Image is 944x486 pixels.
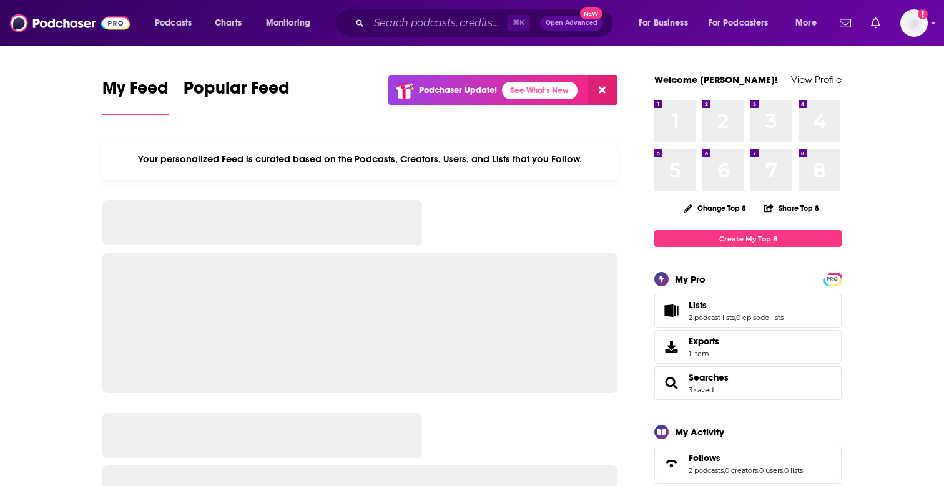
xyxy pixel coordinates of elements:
[675,426,724,438] div: My Activity
[654,230,842,247] a: Create My Top 8
[900,9,928,37] button: Show profile menu
[184,77,290,115] a: Popular Feed
[689,336,719,347] span: Exports
[689,299,784,311] a: Lists
[725,466,758,475] a: 0 creators
[918,9,928,19] svg: Add a profile image
[257,13,327,33] button: open menu
[795,14,817,32] span: More
[102,77,169,115] a: My Feed
[689,372,729,383] a: Searches
[502,82,578,99] a: See What's New
[689,466,724,475] a: 2 podcasts
[419,85,497,95] p: Podchaser Update!
[676,200,754,216] button: Change Top 8
[701,13,787,33] button: open menu
[675,273,706,285] div: My Pro
[758,466,759,475] span: ,
[184,77,290,106] span: Popular Feed
[102,77,169,106] span: My Feed
[709,14,769,32] span: For Podcasters
[207,13,249,33] a: Charts
[659,302,684,319] a: Lists
[369,13,507,33] input: Search podcasts, credits, & more...
[507,15,530,31] span: ⌘ K
[689,313,735,322] a: 2 podcast lists
[146,13,208,33] button: open menu
[825,274,840,283] a: PRO
[759,466,783,475] a: 0 users
[654,447,842,480] span: Follows
[689,386,714,394] a: 3 saved
[659,374,684,392] a: Searches
[689,452,803,464] a: Follows
[689,299,707,311] span: Lists
[347,9,626,37] div: Search podcasts, credits, & more...
[540,16,603,31] button: Open AdvancedNew
[580,7,602,19] span: New
[689,452,720,464] span: Follows
[654,330,842,364] a: Exports
[639,14,688,32] span: For Business
[835,12,856,34] a: Show notifications dropdown
[724,466,725,475] span: ,
[825,275,840,284] span: PRO
[791,74,842,85] a: View Profile
[866,12,885,34] a: Show notifications dropdown
[654,74,778,85] a: Welcome [PERSON_NAME]!
[654,294,842,328] span: Lists
[546,20,597,26] span: Open Advanced
[784,466,803,475] a: 0 lists
[900,9,928,37] span: Logged in as notablypr2
[659,338,684,356] span: Exports
[787,13,832,33] button: open menu
[736,313,784,322] a: 0 episode lists
[266,14,310,32] span: Monitoring
[155,14,192,32] span: Podcasts
[689,349,719,358] span: 1 item
[10,11,130,35] img: Podchaser - Follow, Share and Rate Podcasts
[102,138,617,180] div: Your personalized Feed is curated based on the Podcasts, Creators, Users, and Lists that you Follow.
[900,9,928,37] img: User Profile
[764,196,820,220] button: Share Top 8
[654,366,842,400] span: Searches
[783,466,784,475] span: ,
[215,14,242,32] span: Charts
[735,313,736,322] span: ,
[630,13,704,33] button: open menu
[659,455,684,472] a: Follows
